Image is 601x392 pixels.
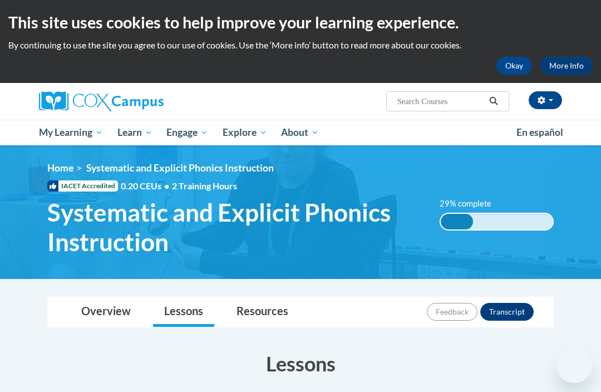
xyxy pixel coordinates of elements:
a: Home [47,162,73,174]
span: My Learning [39,126,103,139]
button: Account Settings [529,91,562,109]
label: 29% complete [440,198,504,210]
input: Search Courses [396,95,485,108]
span: • [164,180,169,191]
a: Engage [159,120,215,145]
span: Systematic and Explicit Phonics Instruction [47,198,423,257]
h2: This site uses cookies to help improve your learning experience. [8,11,593,33]
iframe: Button to launch messaging window [556,347,592,383]
span: En español [516,126,563,138]
a: Learn [110,120,160,145]
span: IACET Accredited [47,180,118,192]
div: 29% complete [441,214,473,229]
button: Transcript [480,303,534,321]
span: 0.20 CEUs [121,180,172,192]
span: Explore [223,126,267,139]
a: About [274,120,327,145]
a: Lessons [153,297,214,327]
a: Overview [70,297,142,327]
button: Feedback [427,303,477,321]
span: Engage [166,126,208,139]
button: Search [485,95,502,108]
span: 2 Training Hours [172,180,237,191]
a: Explore [215,120,274,145]
span: Learn [117,126,152,139]
p: By continuing to use the site you agree to our use of cookies. Use the ‘More info’ button to read... [8,39,593,51]
a: More Info [540,57,593,75]
span: Systematic and Explicit Phonics Instruction [86,162,274,174]
a: Resources [225,297,299,327]
a: Cox Campus [39,91,202,111]
img: Cox Campus [39,91,164,111]
a: My Learning [32,120,110,145]
h3: Lessons [47,350,554,378]
span: About [281,126,319,139]
button: Okay [496,57,532,75]
a: En español [509,121,570,144]
div: Main menu [31,120,570,145]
